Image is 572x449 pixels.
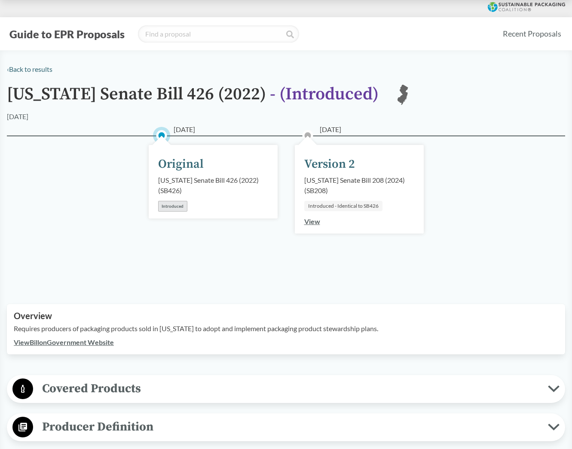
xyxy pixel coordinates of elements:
[320,124,341,135] span: [DATE]
[14,323,558,334] p: Requires producers of packaging products sold in [US_STATE] to adopt and implement packaging prod...
[304,155,355,173] div: Version 2
[33,379,548,398] span: Covered Products
[7,85,379,111] h1: [US_STATE] Senate Bill 426 (2022)
[174,124,195,135] span: [DATE]
[14,338,114,346] a: ViewBillonGovernment Website
[304,217,320,225] a: View
[304,201,382,211] div: Introduced - Identical to SB426
[158,175,268,196] div: [US_STATE] Senate Bill 426 (2022) ( SB426 )
[10,416,562,438] button: Producer Definition
[304,175,414,196] div: [US_STATE] Senate Bill 208 (2024) ( SB208 )
[7,27,127,41] button: Guide to EPR Proposals
[33,417,548,437] span: Producer Definition
[138,25,299,43] input: Find a proposal
[158,201,187,212] div: Introduced
[10,378,562,400] button: Covered Products
[158,155,204,173] div: Original
[14,311,558,321] h2: Overview
[7,111,28,122] div: [DATE]
[270,83,379,105] span: - ( Introduced )
[499,24,565,43] a: Recent Proposals
[7,65,52,73] a: ‹Back to results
